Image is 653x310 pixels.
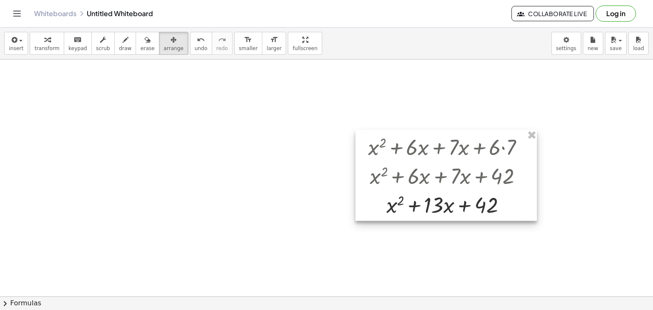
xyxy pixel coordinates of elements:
button: Log in [596,6,636,22]
button: arrange [159,32,188,55]
span: new [588,45,598,51]
button: keyboardkeypad [64,32,92,55]
button: undoundo [190,32,212,55]
button: new [583,32,603,55]
span: settings [556,45,576,51]
span: save [610,45,622,51]
span: Collaborate Live [519,10,587,17]
span: larger [267,45,281,51]
button: load [628,32,649,55]
button: scrub [91,32,115,55]
i: format_size [270,35,278,45]
span: redo [216,45,228,51]
i: redo [218,35,226,45]
button: redoredo [212,32,233,55]
span: draw [119,45,132,51]
span: transform [34,45,60,51]
span: load [633,45,644,51]
button: fullscreen [288,32,322,55]
button: Collaborate Live [511,6,594,21]
span: insert [9,45,23,51]
i: keyboard [74,35,82,45]
span: erase [140,45,154,51]
button: settings [551,32,581,55]
span: undo [195,45,207,51]
button: erase [136,32,159,55]
i: format_size [244,35,252,45]
span: smaller [239,45,258,51]
span: arrange [164,45,184,51]
a: Whiteboards [34,9,77,18]
span: keypad [68,45,87,51]
button: draw [114,32,136,55]
span: fullscreen [292,45,317,51]
button: format_sizesmaller [234,32,262,55]
button: save [605,32,627,55]
button: insert [4,32,28,55]
button: transform [30,32,64,55]
button: Toggle navigation [10,7,24,20]
span: scrub [96,45,110,51]
button: format_sizelarger [262,32,286,55]
i: undo [197,35,205,45]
